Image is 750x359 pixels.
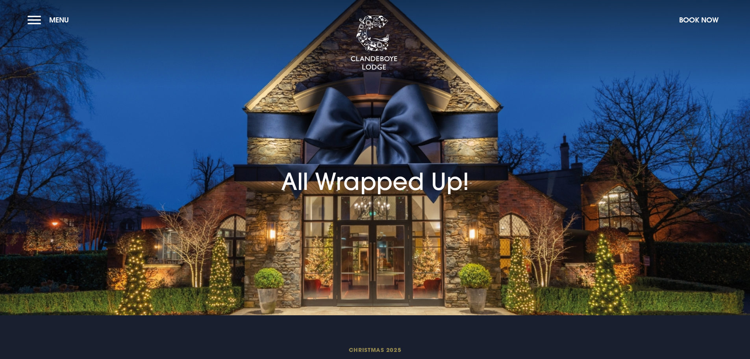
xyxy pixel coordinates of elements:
[187,346,562,353] span: Christmas 2025
[49,15,69,24] span: Menu
[350,15,398,71] img: Clandeboye Lodge
[281,124,469,195] h1: All Wrapped Up!
[28,11,73,28] button: Menu
[675,11,722,28] button: Book Now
